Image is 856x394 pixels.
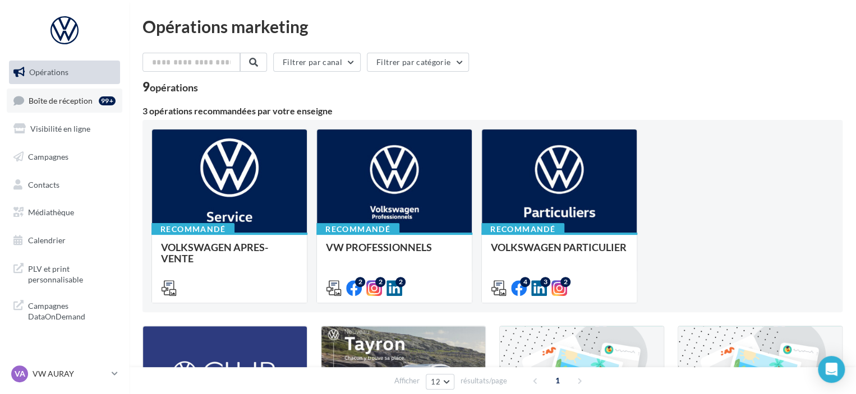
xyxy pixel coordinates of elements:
[99,96,116,105] div: 99+
[150,82,198,92] div: opérations
[28,261,116,285] span: PLV et print personnalisable
[326,241,432,253] span: VW PROFESSIONNELS
[28,235,66,245] span: Calendrier
[316,223,399,235] div: Recommandé
[15,368,25,379] span: VA
[7,229,122,252] a: Calendrier
[142,18,843,35] div: Opérations marketing
[549,372,567,390] span: 1
[560,277,570,287] div: 2
[151,223,234,235] div: Recommandé
[491,241,627,253] span: VOLKSWAGEN PARTICULIER
[355,277,365,287] div: 2
[161,241,268,265] span: VOLKSWAGEN APRES-VENTE
[431,377,440,386] span: 12
[367,53,469,72] button: Filtrer par catégorie
[28,152,68,161] span: Campagnes
[7,145,122,169] a: Campagnes
[9,363,120,384] a: VA VW AURAY
[142,81,198,93] div: 9
[7,173,122,197] a: Contacts
[28,298,116,322] span: Campagnes DataOnDemand
[28,207,74,217] span: Médiathèque
[461,376,507,386] span: résultats/page
[394,376,420,386] span: Afficher
[33,368,107,379] p: VW AURAY
[7,61,122,84] a: Opérations
[818,356,845,383] div: Open Intercom Messenger
[481,223,564,235] div: Recommandé
[7,117,122,141] a: Visibilité en ligne
[273,53,361,72] button: Filtrer par canal
[426,374,454,390] button: 12
[7,201,122,224] a: Médiathèque
[7,294,122,327] a: Campagnes DataOnDemand
[29,95,93,105] span: Boîte de réception
[7,89,122,113] a: Boîte de réception99+
[540,277,550,287] div: 3
[29,67,68,77] span: Opérations
[520,277,530,287] div: 4
[395,277,406,287] div: 2
[30,124,90,133] span: Visibilité en ligne
[7,257,122,290] a: PLV et print personnalisable
[375,277,385,287] div: 2
[142,106,843,115] div: 3 opérations recommandées par votre enseigne
[28,179,59,189] span: Contacts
